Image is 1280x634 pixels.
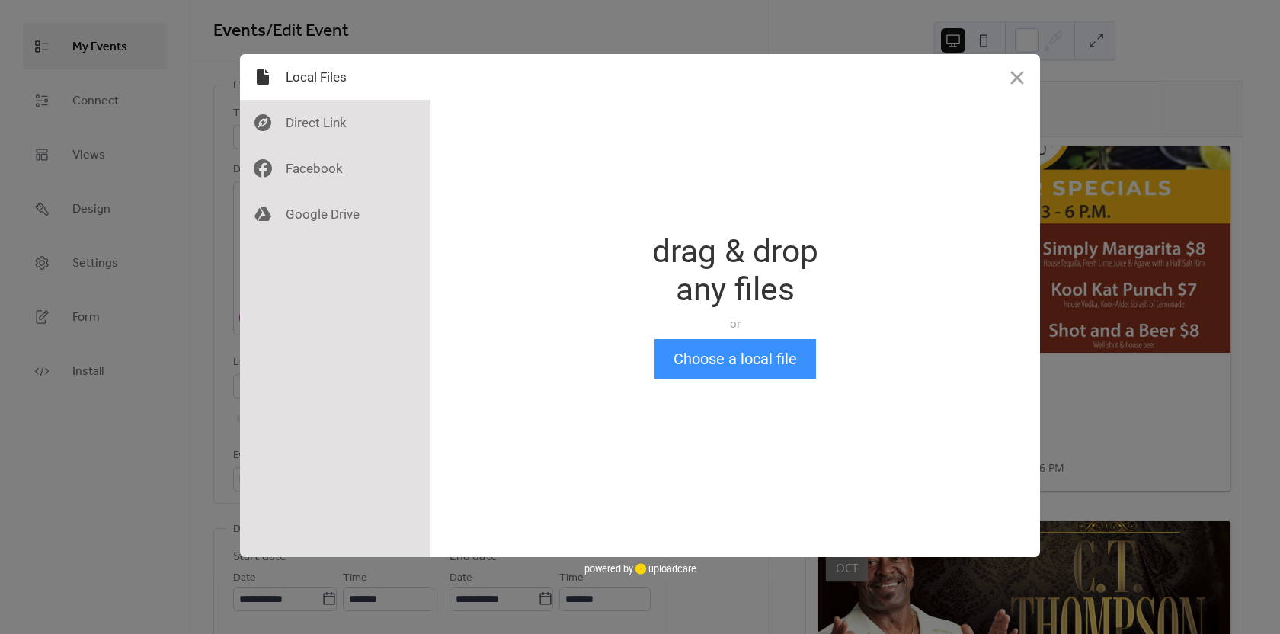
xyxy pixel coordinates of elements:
div: or [652,316,818,331]
div: Facebook [240,146,430,191]
div: drag & drop any files [652,232,818,309]
button: Choose a local file [654,339,816,379]
button: Close [994,54,1040,100]
div: Google Drive [240,191,430,237]
div: Local Files [240,54,430,100]
div: Direct Link [240,100,430,146]
a: uploadcare [633,563,696,575]
div: powered by [584,557,696,580]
